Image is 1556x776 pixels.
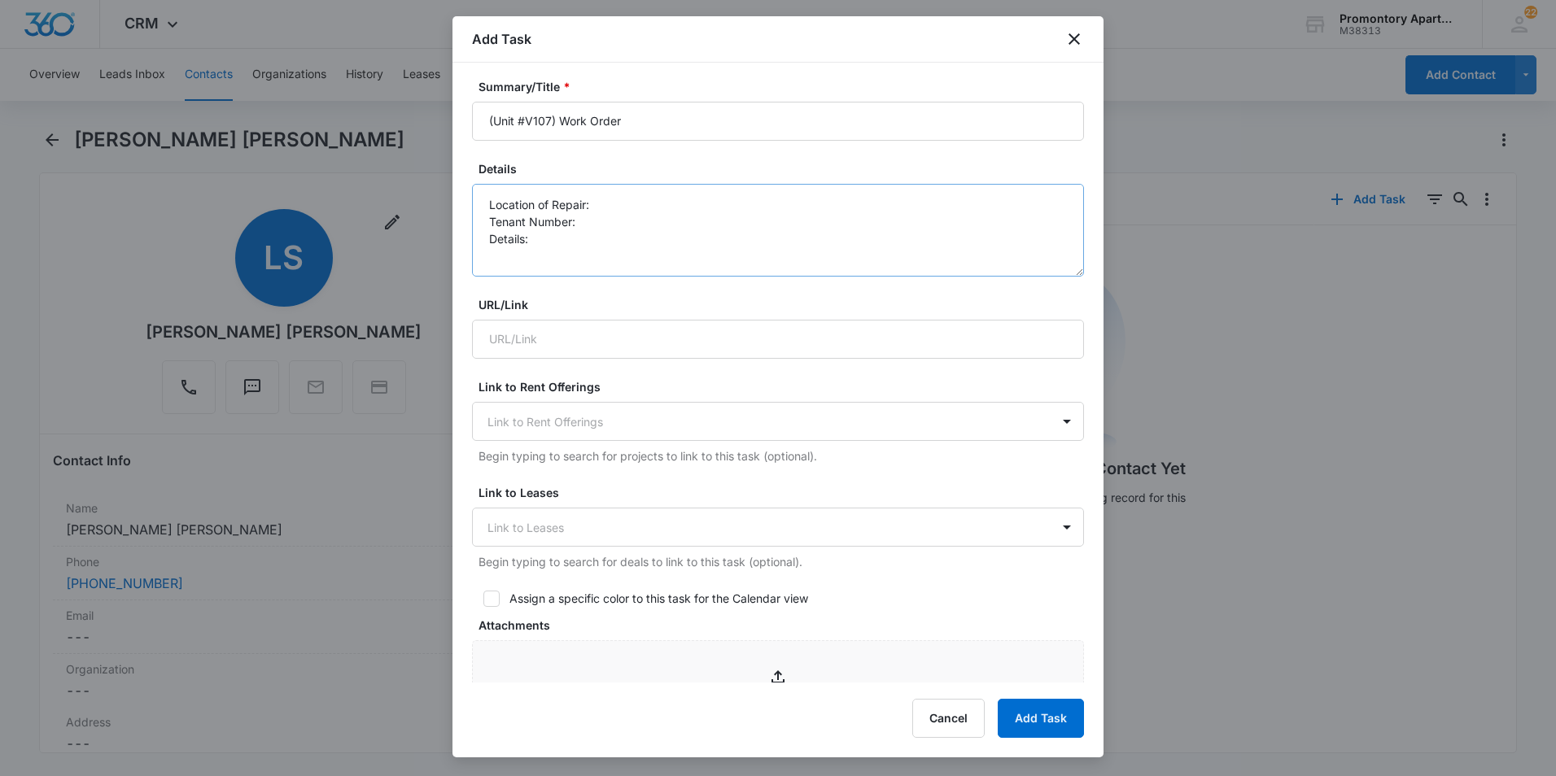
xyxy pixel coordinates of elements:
input: URL/Link [472,320,1084,359]
label: Attachments [479,617,1091,634]
button: Cancel [912,699,985,738]
button: Add Task [998,699,1084,738]
label: Link to Rent Offerings [479,378,1091,395]
button: close [1064,29,1084,49]
label: URL/Link [479,296,1091,313]
label: Details [479,160,1091,177]
h1: Add Task [472,29,531,49]
input: Summary/Title [472,102,1084,141]
label: Link to Leases [479,484,1091,501]
textarea: Location of Repair: Tenant Number: Details: [472,184,1084,277]
p: Begin typing to search for projects to link to this task (optional). [479,447,1084,464]
div: Assign a specific color to this task for the Calendar view [509,590,808,607]
label: Summary/Title [479,78,1091,95]
p: Begin typing to search for deals to link to this task (optional). [479,553,1084,570]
